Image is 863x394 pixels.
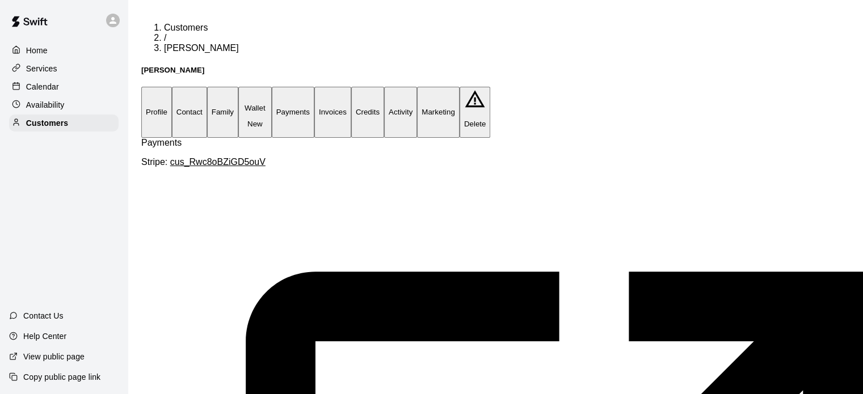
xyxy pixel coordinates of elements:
[26,117,68,129] p: Customers
[243,120,267,128] span: New
[464,120,486,128] p: Delete
[351,87,384,137] button: Credits
[164,43,239,53] span: [PERSON_NAME]
[23,351,85,362] p: View public page
[141,138,182,147] span: Payments
[243,104,267,112] p: Wallet
[9,42,119,59] a: Home
[172,87,207,137] button: Contact
[26,81,59,92] p: Calendar
[9,115,119,132] a: Customers
[26,63,57,74] p: Services
[384,87,417,137] button: Activity
[26,99,65,111] p: Availability
[23,331,66,342] p: Help Center
[23,371,100,383] p: Copy public page link
[141,87,172,137] button: Profile
[314,87,351,137] button: Invoices
[9,96,119,113] a: Availability
[417,87,460,137] button: Marketing
[164,23,208,32] a: Customers
[9,78,119,95] a: Calendar
[23,310,64,321] p: Contact Us
[26,45,48,56] p: Home
[207,87,238,137] button: Family
[9,60,119,77] a: Services
[272,87,314,137] button: Payments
